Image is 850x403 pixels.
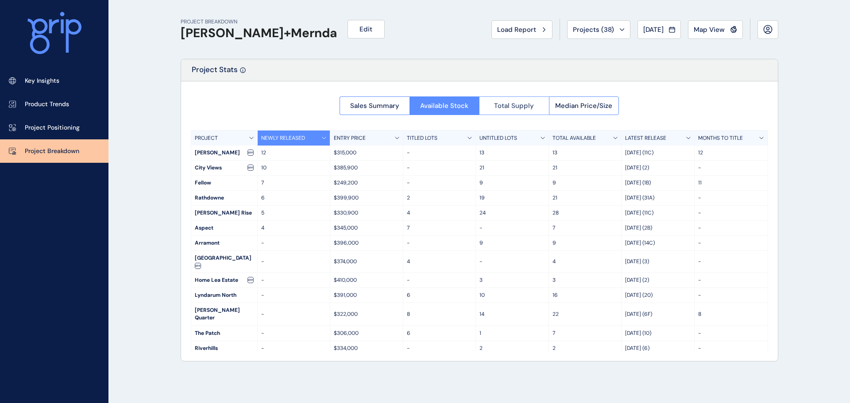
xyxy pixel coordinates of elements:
[552,224,618,232] p: 7
[479,179,545,187] p: 9
[643,25,664,34] span: [DATE]
[348,20,385,38] button: Edit
[334,345,399,352] p: $334,000
[549,96,619,115] button: Median Price/Size
[191,251,257,273] div: [GEOGRAPHIC_DATA]
[479,194,545,202] p: 19
[340,96,410,115] button: Sales Summary
[261,134,305,142] p: NEWLY RELEASED
[407,209,472,217] p: 4
[625,224,691,232] p: [DATE] (2B)
[261,276,327,284] p: -
[25,147,79,156] p: Project Breakdown
[698,276,764,284] p: -
[625,239,691,247] p: [DATE] (14C)
[698,209,764,217] p: -
[191,288,257,303] div: Lyndarum North
[479,134,517,142] p: UNTITLED LOTS
[625,345,691,352] p: [DATE] (6)
[479,330,545,337] p: 1
[407,194,472,202] p: 2
[552,345,618,352] p: 2
[359,25,372,34] span: Edit
[407,179,472,187] p: -
[625,258,691,265] p: [DATE] (3)
[261,164,327,172] p: 10
[181,26,337,41] h1: [PERSON_NAME]+Mernda
[191,146,257,160] div: [PERSON_NAME]
[407,164,472,172] p: -
[479,345,545,352] p: 2
[407,134,437,142] p: TITLED LOTS
[552,258,618,265] p: 4
[698,149,764,157] p: 12
[407,276,472,284] p: -
[261,209,327,217] p: 5
[552,134,596,142] p: TOTAL AVAILABLE
[407,224,472,232] p: 7
[479,239,545,247] p: 9
[479,258,545,265] p: -
[552,311,618,318] p: 22
[552,194,618,202] p: 21
[261,194,327,202] p: 6
[334,194,399,202] p: $399,900
[479,276,545,284] p: 3
[479,209,545,217] p: 24
[625,330,691,337] p: [DATE] (10)
[191,221,257,235] div: Aspect
[479,224,545,232] p: -
[407,345,472,352] p: -
[334,311,399,318] p: $322,000
[261,311,327,318] p: -
[552,179,618,187] p: 9
[261,258,327,265] p: -
[625,292,691,299] p: [DATE] (20)
[191,303,257,326] div: [PERSON_NAME] Quarter
[25,123,80,132] p: Project Positioning
[479,96,549,115] button: Total Supply
[25,100,69,109] p: Product Trends
[334,330,399,337] p: $306,000
[552,292,618,299] p: 16
[191,191,257,205] div: Rathdowne
[688,20,743,39] button: Map View
[407,311,472,318] p: 8
[334,149,399,157] p: $315,000
[350,101,399,110] span: Sales Summary
[407,330,472,337] p: 6
[625,209,691,217] p: [DATE] (11C)
[261,179,327,187] p: 7
[625,149,691,157] p: [DATE] (11C)
[479,311,545,318] p: 14
[625,179,691,187] p: [DATE] (1B)
[552,239,618,247] p: 9
[625,164,691,172] p: [DATE] (2)
[334,179,399,187] p: $249,200
[694,25,725,34] span: Map View
[698,194,764,202] p: -
[573,25,614,34] span: Projects ( 38 )
[407,239,472,247] p: -
[191,341,257,356] div: Riverhills
[567,20,630,39] button: Projects (38)
[261,224,327,232] p: 4
[497,25,536,34] span: Load Report
[191,176,257,190] div: Fellow
[698,345,764,352] p: -
[698,239,764,247] p: -
[334,239,399,247] p: $396,000
[334,276,399,284] p: $410,000
[552,149,618,157] p: 13
[552,209,618,217] p: 28
[698,164,764,172] p: -
[334,134,366,142] p: ENTRY PRICE
[625,194,691,202] p: [DATE] (31A)
[479,292,545,299] p: 10
[25,77,59,85] p: Key Insights
[195,134,218,142] p: PROJECT
[407,258,472,265] p: 4
[479,149,545,157] p: 13
[334,209,399,217] p: $330,900
[552,276,618,284] p: 3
